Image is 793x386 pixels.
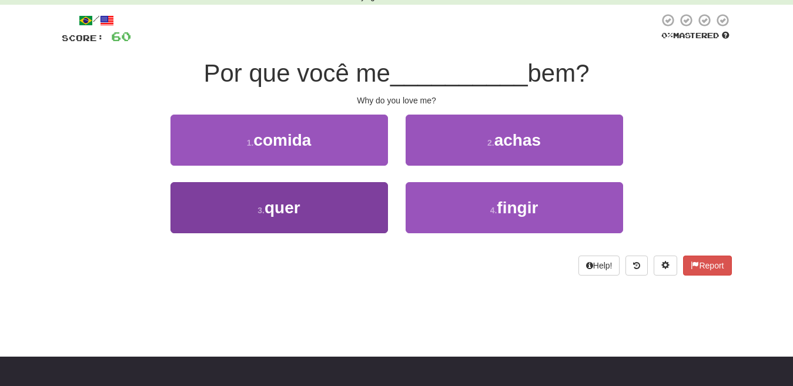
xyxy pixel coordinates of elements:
span: fingir [497,199,538,217]
button: 2.achas [406,115,623,166]
span: 0 % [661,31,673,40]
span: __________ [390,59,528,87]
button: 3.quer [170,182,388,233]
small: 2 . [487,138,494,147]
div: / [62,13,131,28]
span: 60 [111,29,131,43]
span: Score: [62,33,104,43]
div: Why do you love me? [62,95,732,106]
button: Report [683,256,731,276]
button: Help! [578,256,620,276]
small: 3 . [257,206,265,215]
span: comida [253,131,311,149]
small: 4 . [490,206,497,215]
span: achas [494,131,541,149]
span: quer [265,199,300,217]
span: Por que você me [203,59,390,87]
button: Round history (alt+y) [625,256,648,276]
button: 4.fingir [406,182,623,233]
span: bem? [528,59,590,87]
button: 1.comida [170,115,388,166]
div: Mastered [659,31,732,41]
small: 1 . [247,138,254,147]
